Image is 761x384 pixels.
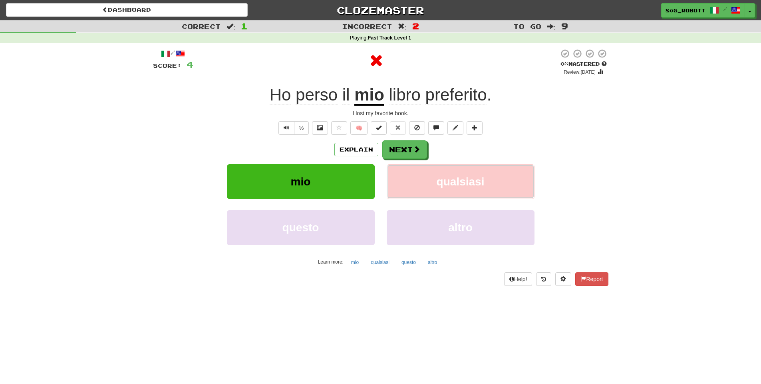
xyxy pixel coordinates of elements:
[389,85,421,104] span: libro
[447,121,463,135] button: Edit sentence (alt+d)
[227,164,375,199] button: mio
[153,49,193,59] div: /
[382,140,427,159] button: Next
[398,23,407,30] span: :
[354,85,384,106] u: mio
[467,121,483,135] button: Add to collection (alt+a)
[350,121,368,135] button: 🧠
[368,35,411,41] strong: Fast Track Level 1
[412,21,419,31] span: 2
[387,164,534,199] button: qualsiasi
[227,23,235,30] span: :
[227,210,375,245] button: questo
[564,69,596,75] small: Review: [DATE]
[723,6,727,12] span: /
[342,22,392,30] span: Incorrect
[187,59,193,69] span: 4
[423,256,441,268] button: altro
[282,221,319,234] span: questo
[153,109,608,117] div: I lost my favorite book.
[296,85,338,104] span: perso
[384,85,491,104] span: .
[312,121,328,135] button: Show image (alt+x)
[547,23,556,30] span: :
[291,175,311,188] span: mio
[182,22,221,30] span: Correct
[277,121,309,135] div: Text-to-speech controls
[318,259,344,265] small: Learn more:
[371,121,387,135] button: Set this sentence to 100% Mastered (alt+m)
[331,121,347,135] button: Favorite sentence (alt+f)
[536,272,551,286] button: Round history (alt+y)
[153,62,182,69] span: Score:
[504,272,533,286] button: Help!
[342,85,350,104] span: il
[661,3,745,18] a: 80s_robott /
[334,143,378,156] button: Explain
[575,272,608,286] button: Report
[437,175,485,188] span: qualsiasi
[448,221,473,234] span: altro
[366,256,394,268] button: qualsiasi
[387,210,534,245] button: altro
[270,85,291,104] span: Ho
[6,3,248,17] a: Dashboard
[347,256,363,268] button: mio
[260,3,501,17] a: Clozemaster
[561,21,568,31] span: 9
[390,121,406,135] button: Reset to 0% Mastered (alt+r)
[560,61,568,67] span: 0 %
[513,22,541,30] span: To go
[666,7,705,14] span: 80s_robott
[278,121,294,135] button: Play sentence audio (ctl+space)
[428,121,444,135] button: Discuss sentence (alt+u)
[241,21,248,31] span: 1
[409,121,425,135] button: Ignore sentence (alt+i)
[294,121,309,135] button: ½
[559,61,608,68] div: Mastered
[397,256,420,268] button: questo
[425,85,487,104] span: preferito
